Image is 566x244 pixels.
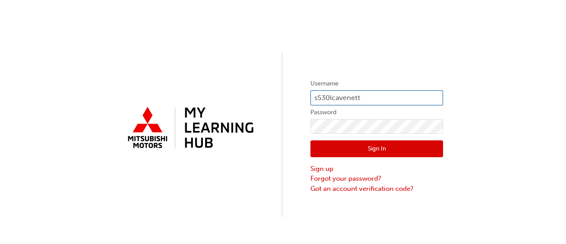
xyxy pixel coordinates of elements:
img: mmal [123,103,256,154]
button: Sign In [310,140,443,157]
a: Sign up [310,164,443,174]
label: Password [310,107,443,118]
a: Forgot your password? [310,174,443,184]
input: Username [310,90,443,105]
label: Username [310,78,443,89]
a: Got an account verification code? [310,184,443,194]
